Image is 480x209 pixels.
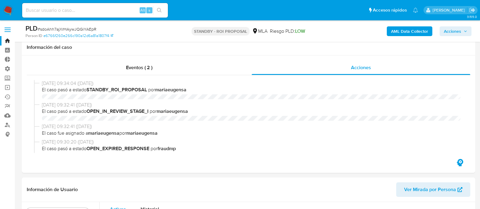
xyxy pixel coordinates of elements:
span: # sdoAhh7ajXrHAywJQGiYAEpR [38,26,96,32]
h1: Información del caso [27,44,470,50]
button: Ver Mirada por Persona [396,182,470,197]
b: PLD [26,23,38,33]
b: OPEN_IN_REVIEW_STAGE_I [87,108,148,115]
button: Acciones [440,26,471,36]
a: e6766f260e266c190a12d6a81a1807f4 [43,33,113,39]
b: OPEN_EXPIRED_RESPONSE [87,145,149,152]
p: STANDBY - ROI PROPOSAL [192,27,250,35]
h1: Información de Usuario [27,187,78,193]
a: Notificaciones [413,8,418,13]
span: El caso pasó a estado por [42,86,461,93]
span: El caso fue asignado a por [42,130,461,137]
span: s [148,7,150,13]
span: Accesos rápidos [373,7,407,13]
b: mariaeugensa [157,108,188,115]
b: mariaeugensa [155,86,186,93]
span: El caso pasó a estado por [42,145,461,152]
button: AML Data Collector [387,26,432,36]
b: mariaeugensa [88,130,119,137]
span: El caso pasó a estado por [42,108,461,115]
b: mariaeugensa [126,130,158,137]
b: STANDBY_ROI_PROPOSAL [87,86,147,93]
span: Riesgo PLD: [270,28,305,35]
span: [DATE] 09:32:41 ([DATE]) [42,102,461,108]
div: MLA [252,28,267,35]
b: Person ID [26,33,42,39]
span: [DATE] 09:30:20 ([DATE]) [42,139,461,145]
span: [DATE] 09:34:04 ([DATE]) [42,80,461,87]
a: Salir [469,7,475,13]
button: search-icon [153,6,165,15]
span: Eventos ( 2 ) [126,64,152,71]
b: AML Data Collector [391,26,428,36]
span: Acciones [444,26,461,36]
b: fraudmp [158,145,176,152]
span: [DATE] 09:32:41 ([DATE]) [42,123,461,130]
span: Acciones [351,64,371,71]
span: LOW [295,28,305,35]
span: Alt [140,7,145,13]
p: emmanuel.vitiello@mercadolibre.com [433,7,467,13]
span: Ver Mirada por Persona [404,182,456,197]
input: Buscar usuario o caso... [22,6,168,14]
